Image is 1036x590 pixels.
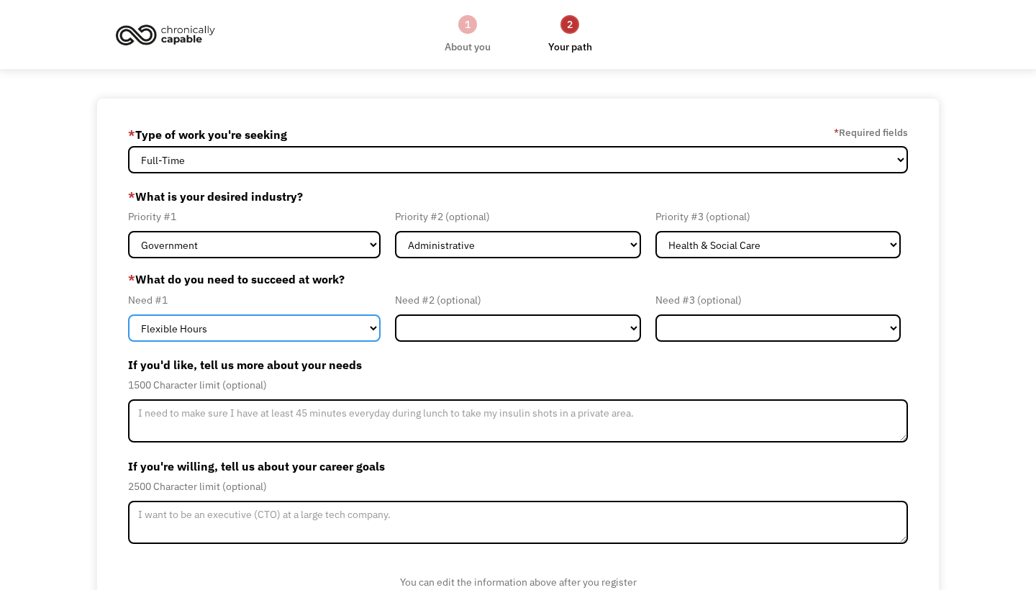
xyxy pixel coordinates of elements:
[128,478,908,495] div: 2500 Character limit (optional)
[548,38,592,55] div: Your path
[458,15,477,34] div: 1
[128,271,908,288] label: What do you need to succeed at work?
[128,455,908,478] label: If you're willing, tell us about your career goals
[395,208,640,225] div: Priority #2 (optional)
[128,376,908,394] div: 1500 Character limit (optional)
[445,38,491,55] div: About you
[655,291,901,309] div: Need #3 (optional)
[445,14,491,55] a: 1About you
[395,291,640,309] div: Need #2 (optional)
[128,208,381,225] div: Priority #1
[548,14,592,55] a: 2Your path
[128,123,287,146] label: Type of work you're seeking
[560,15,579,34] div: 2
[112,19,219,50] img: Chronically Capable logo
[128,185,908,208] label: What is your desired industry?
[834,124,908,141] label: Required fields
[655,208,901,225] div: Priority #3 (optional)
[128,353,908,376] label: If you'd like, tell us more about your needs
[128,291,381,309] div: Need #1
